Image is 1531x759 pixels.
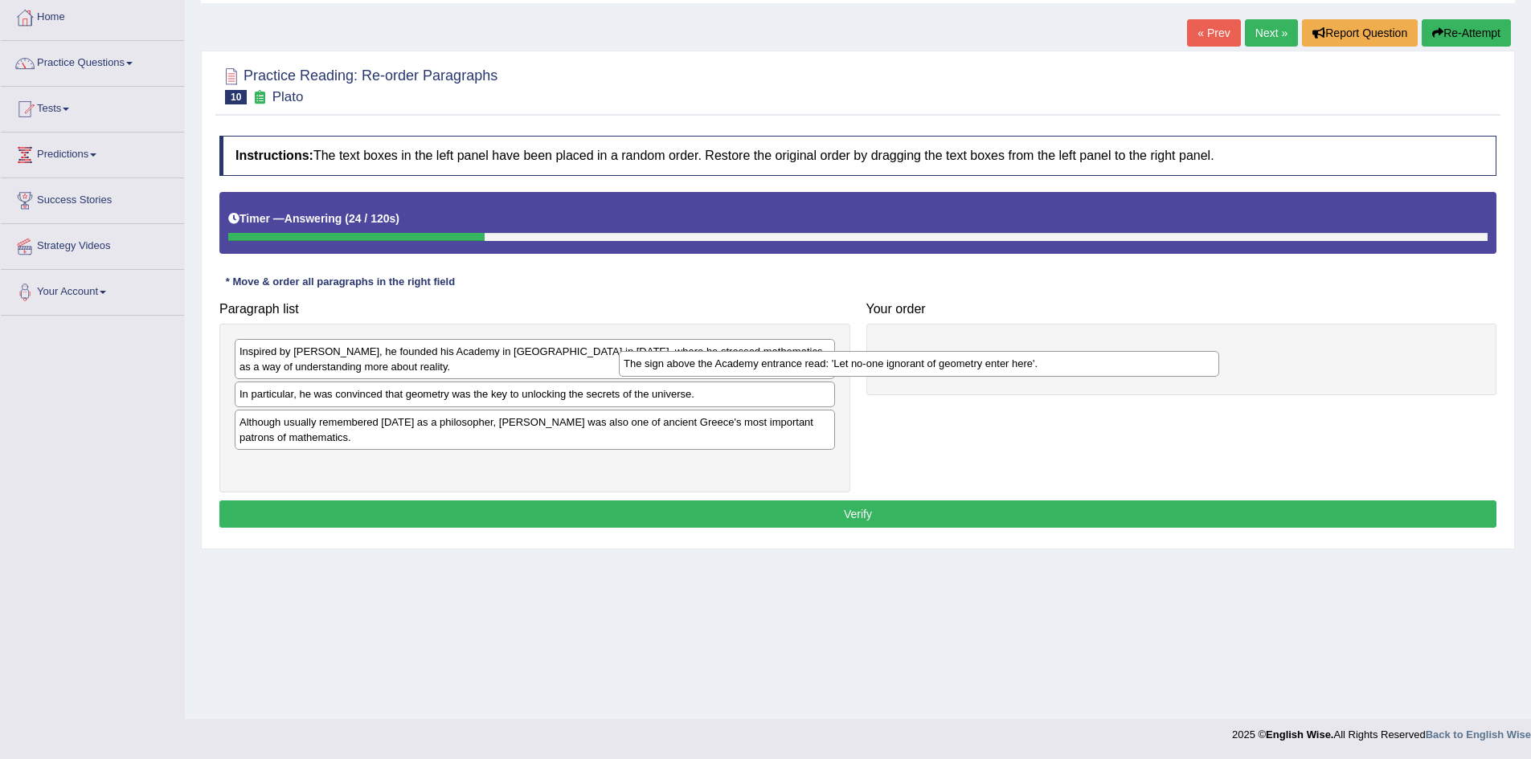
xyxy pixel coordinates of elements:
h2: Practice Reading: Re-order Paragraphs [219,64,497,104]
div: In particular, he was convinced that geometry was the key to unlocking the secrets of the universe. [235,382,835,406]
a: Strategy Videos [1,224,184,264]
div: 2025 © All Rights Reserved [1232,719,1531,742]
span: 10 [225,90,247,104]
h5: Timer — [228,213,399,225]
a: Tests [1,87,184,127]
small: Plato [272,89,304,104]
a: Next » [1245,19,1298,47]
h4: Paragraph list [219,302,850,316]
a: Predictions [1,133,184,173]
a: Success Stories [1,178,184,218]
a: Your Account [1,270,184,310]
b: ( [345,212,349,225]
button: Report Question [1302,19,1418,47]
a: Back to English Wise [1426,728,1531,741]
div: The sign above the Academy entrance read: 'Let no-one ignorant of geometry enter here'. [619,351,1219,376]
button: Verify [219,500,1496,528]
a: « Prev [1187,19,1240,47]
b: 24 / 120s [349,212,395,225]
b: Answering [285,212,342,225]
div: Inspired by [PERSON_NAME], he founded his Academy in [GEOGRAPHIC_DATA] in [DATE], where he stress... [235,339,835,379]
h4: Your order [866,302,1497,316]
div: Although usually remembered [DATE] as a philosopher, [PERSON_NAME] was also one of ancient Greece... [235,410,835,450]
strong: English Wise. [1266,728,1333,741]
h4: The text boxes in the left panel have been placed in a random order. Restore the original order b... [219,136,1496,176]
div: * Move & order all paragraphs in the right field [219,274,461,289]
small: Exam occurring question [251,90,268,105]
button: Re-Attempt [1422,19,1511,47]
a: Practice Questions [1,41,184,81]
b: ) [395,212,399,225]
b: Instructions: [235,149,313,162]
